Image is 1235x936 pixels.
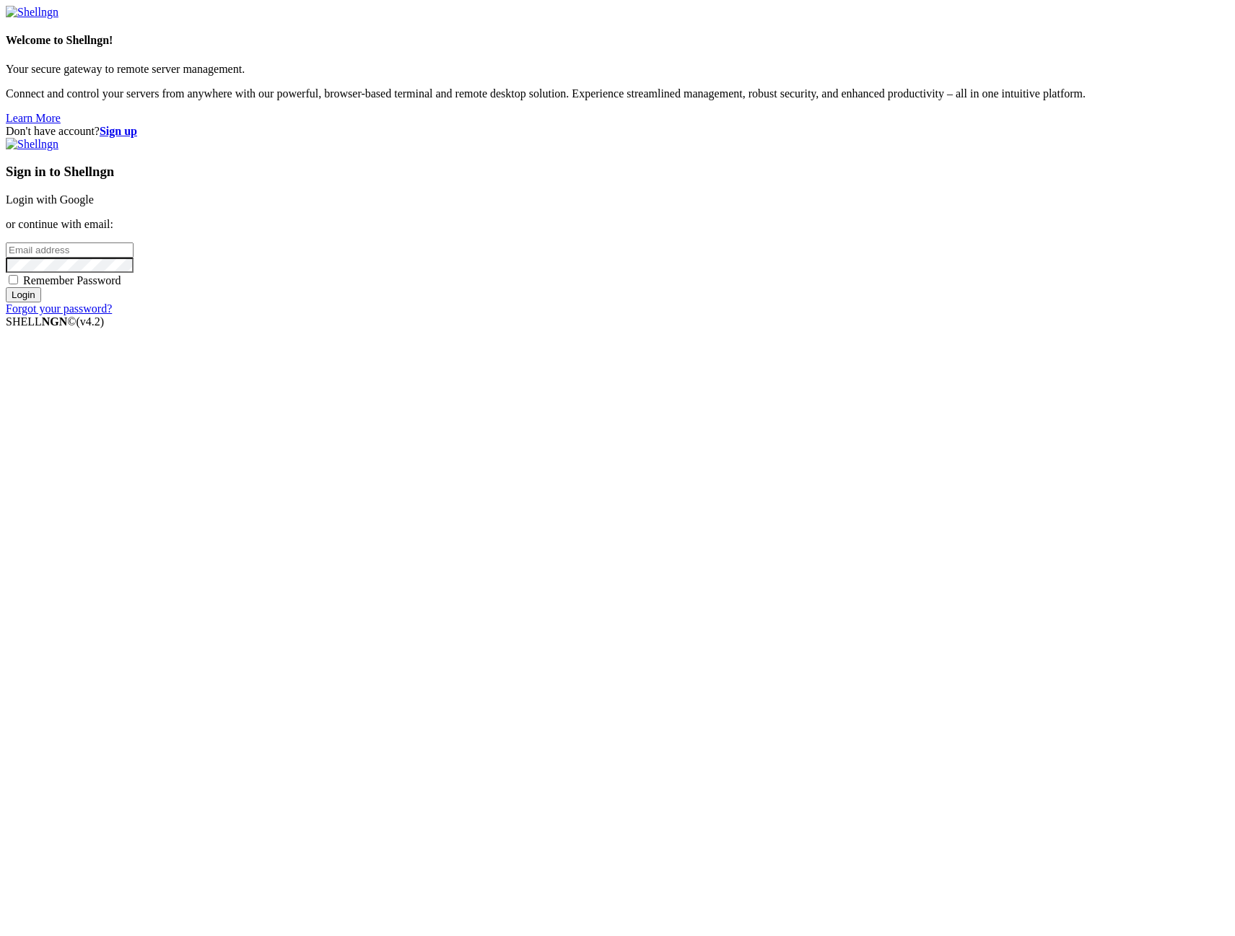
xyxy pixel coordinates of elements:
a: Forgot your password? [6,302,112,315]
b: NGN [42,315,68,328]
a: Learn More [6,112,61,124]
img: Shellngn [6,6,58,19]
span: 4.2.0 [77,315,105,328]
a: Login with Google [6,193,94,206]
img: Shellngn [6,138,58,151]
span: Remember Password [23,274,121,287]
div: Don't have account? [6,125,1229,138]
input: Email address [6,242,134,258]
p: Your secure gateway to remote server management. [6,63,1229,76]
input: Login [6,287,41,302]
h4: Welcome to Shellngn! [6,34,1229,47]
input: Remember Password [9,275,18,284]
h3: Sign in to Shellngn [6,164,1229,180]
a: Sign up [100,125,137,137]
p: Connect and control your servers from anywhere with our powerful, browser-based terminal and remo... [6,87,1229,100]
span: SHELL © [6,315,104,328]
p: or continue with email: [6,218,1229,231]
